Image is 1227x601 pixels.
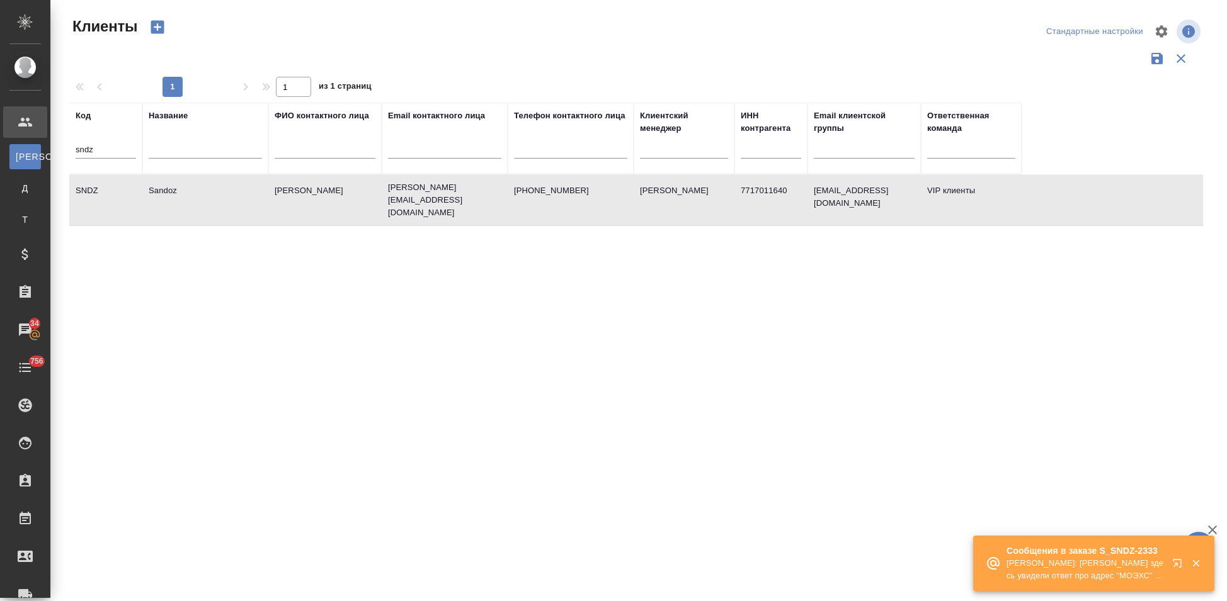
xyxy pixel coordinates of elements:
button: Сбросить фильтры [1169,47,1193,70]
p: [PHONE_NUMBER] [514,184,627,197]
div: Телефон контактного лица [514,110,625,122]
span: 756 [23,355,51,368]
div: ИНН контрагента [741,110,801,135]
td: SNDZ [69,178,142,222]
div: Email контактного лица [388,110,485,122]
button: Сохранить фильтры [1145,47,1169,70]
span: из 1 страниц [319,79,372,97]
div: Ответственная команда [927,110,1015,135]
div: Email клиентской группы [814,110,915,135]
span: Посмотреть информацию [1177,20,1203,43]
span: Клиенты [69,16,137,37]
div: ФИО контактного лица [275,110,369,122]
div: Код [76,110,91,122]
div: Клиентский менеджер [640,110,728,135]
td: [EMAIL_ADDRESS][DOMAIN_NAME] [808,178,921,222]
p: Сообщения в заказе S_SNDZ-2333 [1007,544,1164,557]
td: [PERSON_NAME] [634,178,734,222]
button: Закрыть [1183,558,1209,569]
a: 756 [3,352,47,383]
span: Д [16,182,35,194]
button: Создать [142,16,173,38]
span: [PERSON_NAME] [16,150,35,163]
span: Т [16,213,35,226]
button: Открыть в новой вкладке [1165,551,1195,581]
td: Sandoz [142,178,268,222]
span: 34 [23,317,47,330]
div: split button [1043,22,1146,42]
a: [PERSON_NAME] [9,144,41,169]
p: [PERSON_NAME][EMAIL_ADDRESS][DOMAIN_NAME] [388,181,501,219]
p: [PERSON_NAME]: [PERSON_NAME] здесь увидели ответ про адрес "МОЭХС" (последнее письмо в цепочке от... [1007,557,1164,582]
a: Д [9,176,41,201]
button: 🙏 [1183,532,1214,563]
td: VIP клиенты [921,178,1022,222]
td: 7717011640 [734,178,808,222]
div: Название [149,110,188,122]
a: Т [9,207,41,232]
td: [PERSON_NAME] [268,178,382,222]
span: Настроить таблицу [1146,16,1177,47]
a: 34 [3,314,47,345]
